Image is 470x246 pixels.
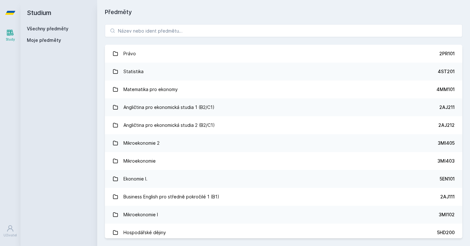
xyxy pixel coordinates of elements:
[105,24,462,37] input: Název nebo ident předmětu…
[4,233,17,238] div: Uživatel
[438,68,455,75] div: 4ST201
[123,208,158,221] div: Mikroekonomie I
[123,119,215,132] div: Angličtina pro ekonomická studia 2 (B2/C1)
[123,173,147,185] div: Ekonomie I.
[123,190,219,203] div: Business English pro středně pokročilé 1 (B1)
[105,98,462,116] a: Angličtina pro ekonomická studia 1 (B2/C1) 2AJ211
[123,226,166,239] div: Hospodářské dějiny
[437,229,455,236] div: 5HD200
[105,63,462,81] a: Statistika 4ST201
[105,45,462,63] a: Právo 2PR101
[123,47,136,60] div: Právo
[105,134,462,152] a: Mikroekonomie 2 3MI405
[439,211,455,218] div: 3MI102
[436,86,455,93] div: 4MM101
[438,122,455,128] div: 2AJ212
[105,170,462,188] a: Ekonomie I. 5EN101
[27,37,61,43] span: Moje předměty
[123,137,160,150] div: Mikroekonomie 2
[123,155,156,167] div: Mikroekonomie
[105,152,462,170] a: Mikroekonomie 3MI403
[105,116,462,134] a: Angličtina pro ekonomická studia 2 (B2/C1) 2AJ212
[123,101,215,114] div: Angličtina pro ekonomická studia 1 (B2/C1)
[440,176,455,182] div: 5EN101
[439,104,455,111] div: 2AJ211
[437,158,455,164] div: 3MI403
[438,140,455,146] div: 3MI405
[105,206,462,224] a: Mikroekonomie I 3MI102
[123,65,144,78] div: Statistika
[105,8,462,17] h1: Předměty
[440,194,455,200] div: 2AJ111
[105,81,462,98] a: Matematika pro ekonomy 4MM101
[6,37,15,42] div: Study
[27,26,68,31] a: Všechny předměty
[123,83,178,96] div: Matematika pro ekonomy
[105,224,462,242] a: Hospodářské dějiny 5HD200
[1,221,19,241] a: Uživatel
[439,50,455,57] div: 2PR101
[1,26,19,45] a: Study
[105,188,462,206] a: Business English pro středně pokročilé 1 (B1) 2AJ111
